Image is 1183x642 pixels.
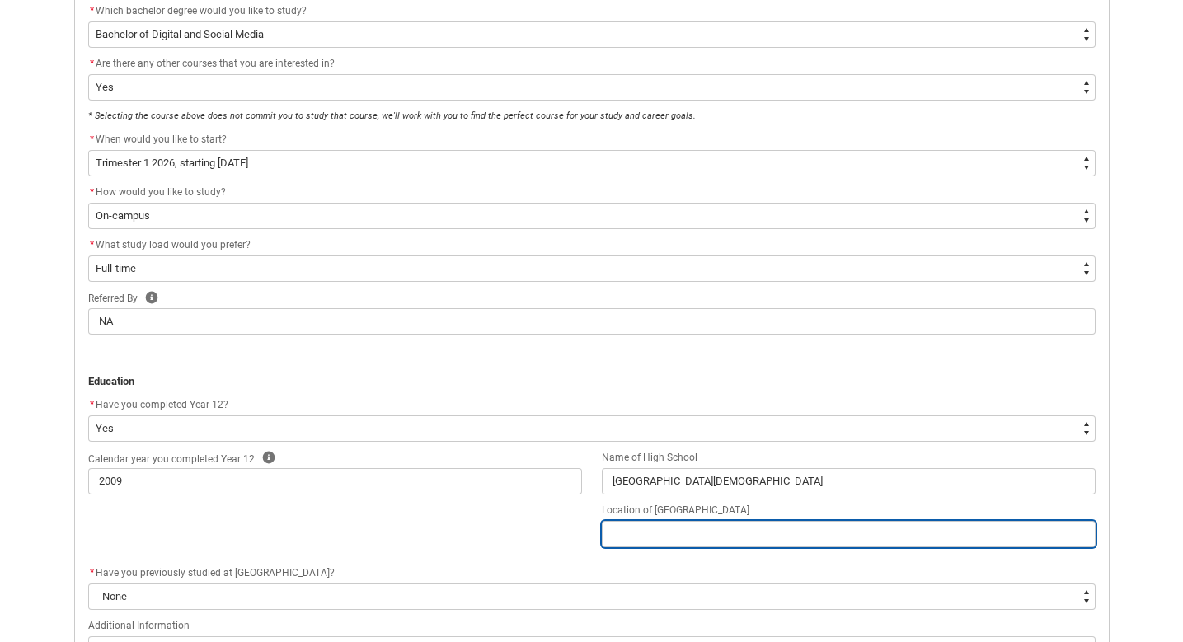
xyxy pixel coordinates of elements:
abbr: required [90,239,94,251]
abbr: required [90,186,94,198]
span: Calendar year you completed Year 12 [88,453,255,465]
abbr: required [90,399,94,410]
span: Have you completed Year 12? [96,399,228,410]
abbr: required [90,567,94,579]
span: Additional Information [88,620,190,631]
abbr: required [90,134,94,145]
span: How would you like to study? [96,186,226,198]
span: Which bachelor degree would you like to study? [96,5,307,16]
span: Are there any other courses that you are interested in? [96,58,335,69]
span: What study load would you prefer? [96,239,251,251]
abbr: required [90,5,94,16]
span: Have you previously studied at [GEOGRAPHIC_DATA]? [96,567,335,579]
abbr: required [90,58,94,69]
span: When would you like to start? [96,134,227,145]
span: Location of [GEOGRAPHIC_DATA] [602,504,749,516]
strong: Education [88,375,134,387]
em: * Selecting the course above does not commit you to study that course, we'll work with you to fin... [88,110,696,121]
span: Name of High School [602,452,697,463]
span: Referred By [88,293,138,304]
